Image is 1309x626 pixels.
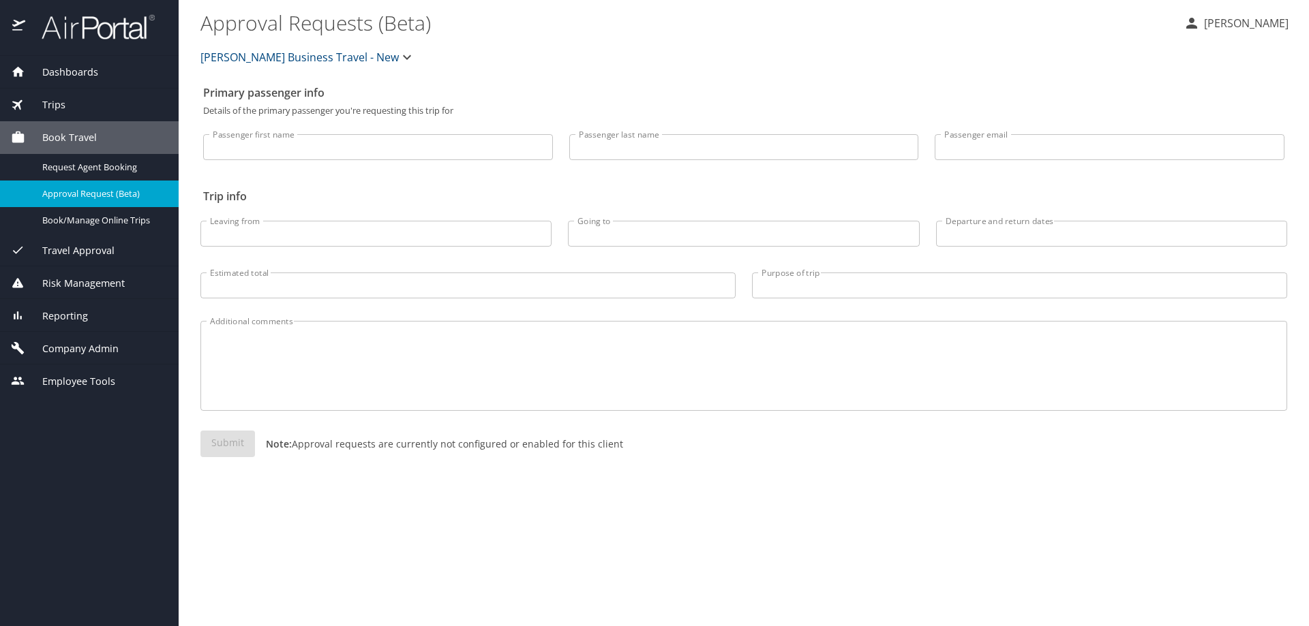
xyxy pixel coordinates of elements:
[25,341,119,356] span: Company Admin
[25,309,88,324] span: Reporting
[25,374,115,389] span: Employee Tools
[200,48,399,67] span: [PERSON_NAME] Business Travel - New
[25,97,65,112] span: Trips
[266,437,292,450] strong: Note:
[203,82,1284,104] h2: Primary passenger info
[42,214,162,227] span: Book/Manage Online Trips
[42,187,162,200] span: Approval Request (Beta)
[203,106,1284,115] p: Details of the primary passenger you're requesting this trip for
[200,1,1173,44] h1: Approval Requests (Beta)
[195,44,421,71] button: [PERSON_NAME] Business Travel - New
[1178,11,1294,35] button: [PERSON_NAME]
[1200,15,1289,31] p: [PERSON_NAME]
[25,276,125,291] span: Risk Management
[25,130,97,145] span: Book Travel
[25,243,115,258] span: Travel Approval
[27,14,155,40] img: airportal-logo.png
[255,437,623,451] p: Approval requests are currently not configured or enabled for this client
[25,65,98,80] span: Dashboards
[12,14,27,40] img: icon-airportal.png
[203,185,1284,207] h2: Trip info
[42,161,162,174] span: Request Agent Booking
